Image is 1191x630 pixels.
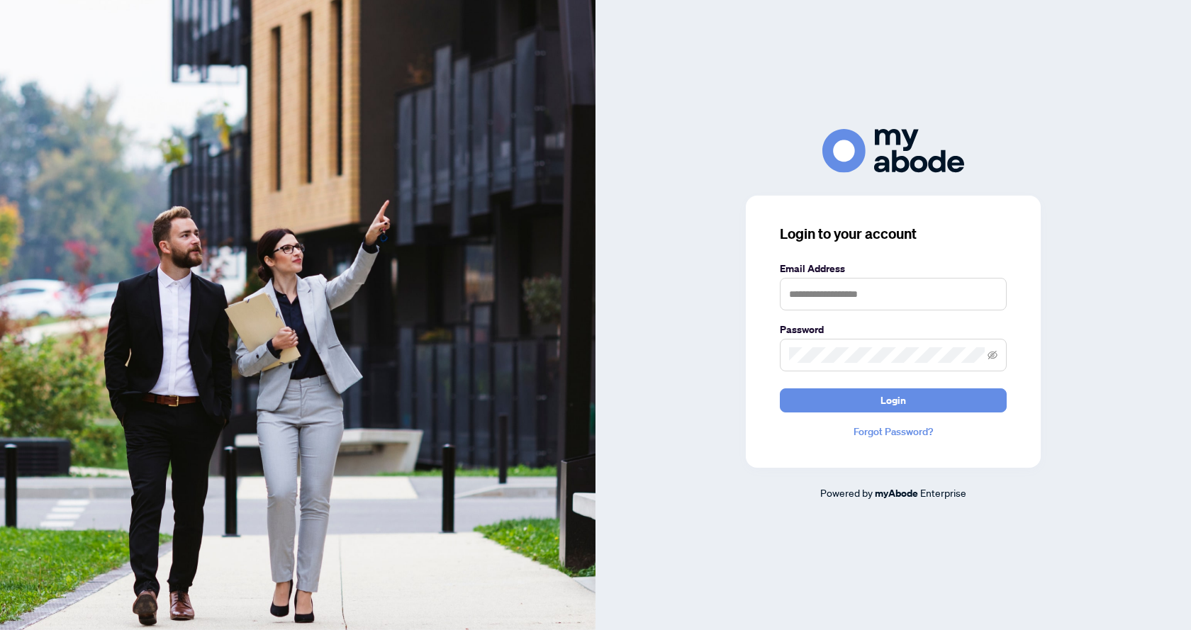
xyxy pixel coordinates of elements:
[780,388,1007,412] button: Login
[875,485,918,501] a: myAbode
[780,424,1007,439] a: Forgot Password?
[988,350,997,360] span: eye-invisible
[780,224,1007,244] h3: Login to your account
[780,261,1007,276] label: Email Address
[820,486,873,499] span: Powered by
[920,486,966,499] span: Enterprise
[822,129,964,172] img: ma-logo
[880,389,906,412] span: Login
[780,322,1007,337] label: Password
